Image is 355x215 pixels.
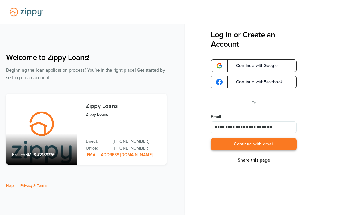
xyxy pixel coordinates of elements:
span: NMLS #2189776 [25,152,54,157]
a: Privacy & Terms [20,183,47,188]
label: Email [211,114,297,120]
a: google-logoContinue withGoogle [211,59,297,72]
h3: Zippy Loans [86,103,161,109]
input: Email Address [211,121,297,133]
a: Office Phone: 512-975-2947 [113,145,161,152]
a: Help [6,183,14,188]
a: Direct Phone: 512-975-2947 [113,138,161,145]
span: Beginning the loan application process? You're in the right place! Get started by setting up an a... [6,68,165,81]
p: Direct: [86,138,106,145]
button: Continue with email [211,138,297,150]
p: Or [252,99,256,107]
h3: Log In or Create an Account [211,30,297,49]
a: google-logoContinue withFacebook [211,76,297,88]
span: Continue with Google [230,64,278,68]
button: Share This Page [236,157,272,163]
p: Zippy Loans [86,111,161,118]
span: Branch [12,152,25,157]
img: Lender Logo [6,5,47,19]
img: google-logo [216,79,223,85]
a: Email Address: zippyguide@zippymh.com [86,152,153,157]
span: Continue with Facebook [230,80,283,84]
p: Office: [86,145,106,152]
img: google-logo [216,62,223,69]
h1: Welcome to Zippy Loans! [6,53,167,62]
